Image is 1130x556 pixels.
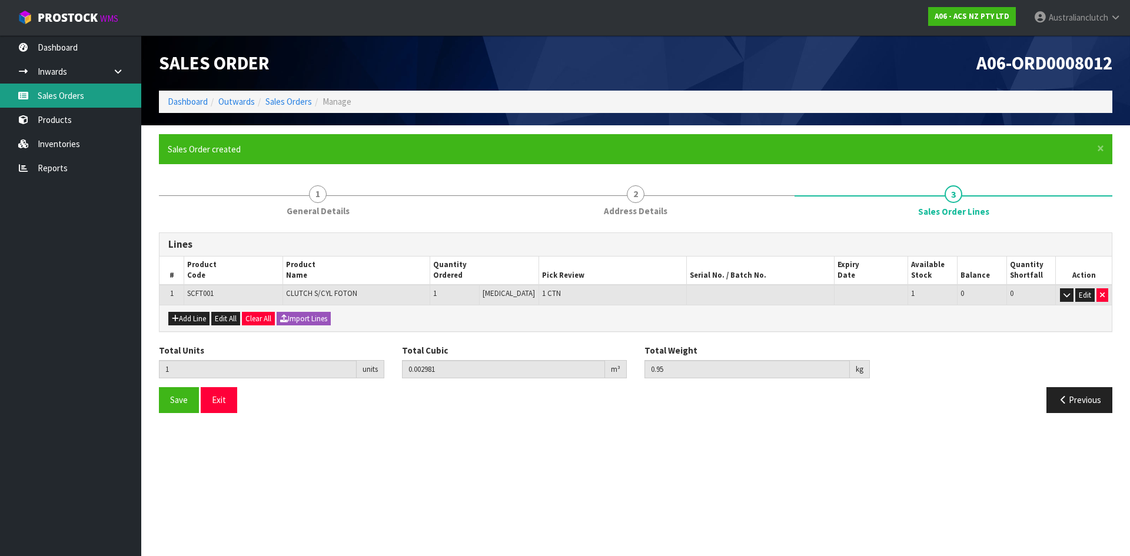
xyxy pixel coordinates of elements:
[38,10,98,25] span: ProStock
[218,96,255,107] a: Outwards
[159,360,357,378] input: Total Units
[402,344,448,357] label: Total Cubic
[539,257,687,285] th: Pick Review
[1075,288,1095,302] button: Edit
[960,288,964,298] span: 0
[850,360,870,379] div: kg
[687,257,835,285] th: Serial No. / Batch No.
[282,257,430,285] th: Product Name
[1049,12,1108,23] span: Australianclutch
[211,312,240,326] button: Edit All
[604,205,667,217] span: Address Details
[1097,140,1104,157] span: ×
[918,205,989,218] span: Sales Order Lines
[170,394,188,405] span: Save
[945,185,962,203] span: 3
[287,205,350,217] span: General Details
[18,10,32,25] img: cube-alt.png
[187,288,214,298] span: SCFT001
[1056,257,1112,285] th: Action
[201,387,237,412] button: Exit
[168,239,1103,250] h3: Lines
[1006,257,1056,285] th: Quantity Shortfall
[286,288,357,298] span: CLUTCH S/CYL FOTON
[835,257,908,285] th: Expiry Date
[265,96,312,107] a: Sales Orders
[170,288,174,298] span: 1
[277,312,331,326] button: Import Lines
[1046,387,1112,412] button: Previous
[168,144,241,155] span: Sales Order created
[323,96,351,107] span: Manage
[542,288,561,298] span: 1 CTN
[402,360,606,378] input: Total Cubic
[1010,288,1013,298] span: 0
[433,288,437,298] span: 1
[935,11,1009,21] strong: A06 - ACS NZ PTY LTD
[159,257,184,285] th: #
[644,344,697,357] label: Total Weight
[168,96,208,107] a: Dashboard
[309,185,327,203] span: 1
[184,257,282,285] th: Product Code
[430,257,539,285] th: Quantity Ordered
[159,344,204,357] label: Total Units
[242,312,275,326] button: Clear All
[976,51,1112,75] span: A06-ORD0008012
[159,224,1112,422] span: Sales Order Lines
[908,257,958,285] th: Available Stock
[644,360,850,378] input: Total Weight
[100,13,118,24] small: WMS
[357,360,384,379] div: units
[605,360,627,379] div: m³
[958,257,1007,285] th: Balance
[168,312,210,326] button: Add Line
[911,288,915,298] span: 1
[627,185,644,203] span: 2
[159,387,199,412] button: Save
[483,288,535,298] span: [MEDICAL_DATA]
[159,51,270,75] span: Sales Order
